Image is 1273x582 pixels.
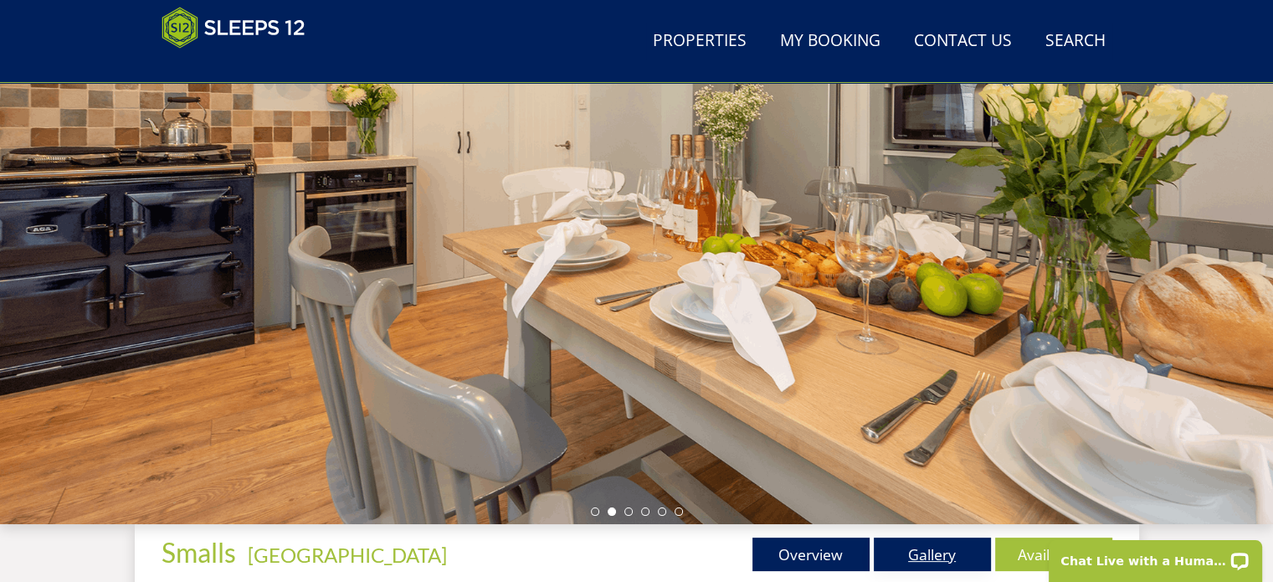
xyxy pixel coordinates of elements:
img: Sleeps 12 [162,7,305,49]
a: Smalls [162,536,241,569]
a: Properties [646,23,753,60]
iframe: Customer reviews powered by Trustpilot [153,59,329,73]
a: Search [1039,23,1112,60]
a: Overview [752,538,870,571]
a: My Booking [773,23,887,60]
a: [GEOGRAPHIC_DATA] [248,543,447,567]
span: Smalls [162,536,236,569]
a: Gallery [874,538,991,571]
a: Availability [995,538,1112,571]
span: - [241,543,447,567]
a: Contact Us [907,23,1019,60]
iframe: LiveChat chat widget [1038,529,1273,582]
